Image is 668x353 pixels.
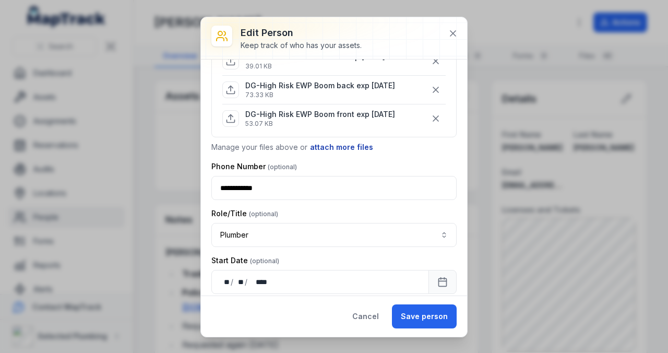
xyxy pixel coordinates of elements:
p: DG-High Risk EWP Boom back exp [DATE] [245,80,395,91]
p: 39.01 KB [245,62,385,70]
div: month, [234,277,245,287]
button: attach more files [309,142,374,153]
h3: Edit person [241,26,362,40]
button: Cancel [343,304,388,328]
button: Calendar [428,270,457,294]
div: year, [248,277,268,287]
label: Role/Title [211,208,278,219]
label: Phone Number [211,161,297,172]
p: DG-High Risk EWP Boom front exp [DATE] [245,109,395,120]
label: Start Date [211,255,279,266]
button: Save person [392,304,457,328]
div: / [231,277,234,287]
button: Plumber [211,223,457,247]
p: 53.07 KB [245,120,395,128]
div: / [245,277,248,287]
p: Manage your files above or [211,142,457,153]
div: day, [220,277,231,287]
div: Keep track of who has your assets. [241,40,362,51]
p: 73.33 KB [245,91,395,99]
